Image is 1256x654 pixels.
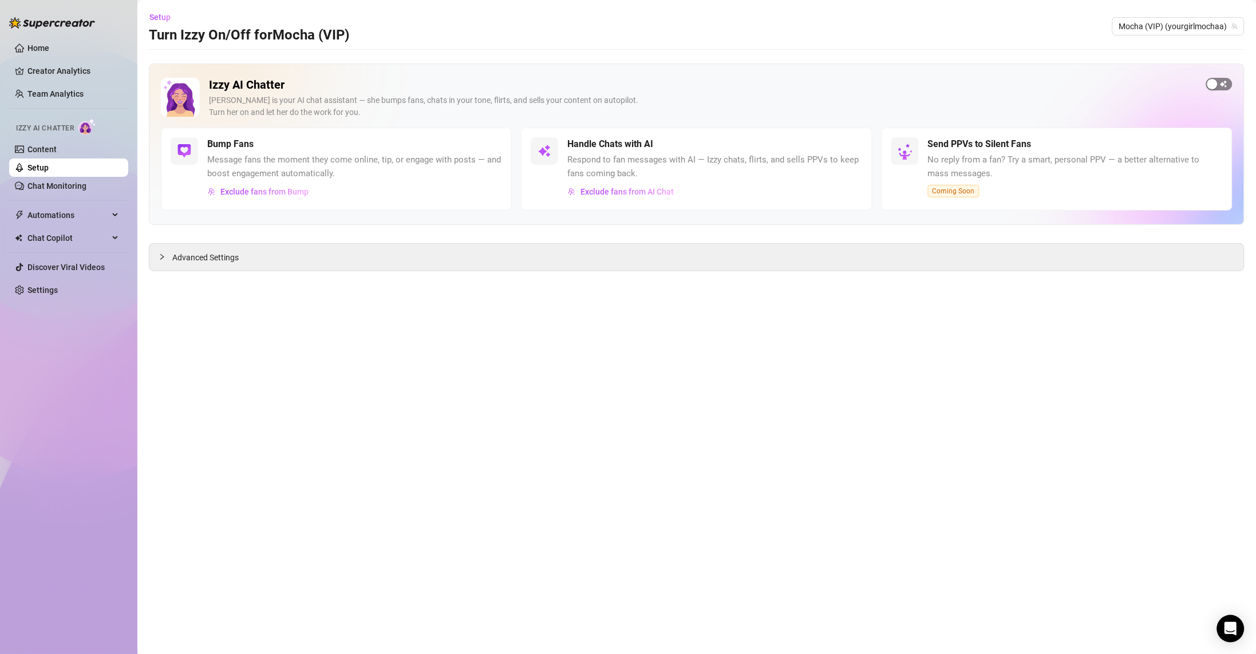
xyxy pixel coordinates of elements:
span: Message fans the moment they come online, tip, or engage with posts — and boost engagement automa... [207,153,502,180]
span: Setup [149,13,171,22]
span: Coming Soon [928,185,979,197]
span: collapsed [159,253,165,260]
span: thunderbolt [15,211,24,220]
span: Exclude fans from Bump [220,187,309,196]
span: Mocha (VIP) (yourgirlmochaa) [1119,18,1238,35]
button: Exclude fans from Bump [207,183,309,201]
span: Izzy AI Chatter [16,123,74,134]
a: Team Analytics [27,89,84,98]
div: [PERSON_NAME] is your AI chat assistant — she bumps fans, chats in your tone, flirts, and sells y... [209,94,1197,118]
span: Chat Copilot [27,229,109,247]
span: Respond to fan messages with AI — Izzy chats, flirts, and sells PPVs to keep fans coming back. [567,153,862,180]
a: Discover Viral Videos [27,263,105,272]
div: collapsed [159,251,172,263]
img: silent-fans-ppv-o-N6Mmdf.svg [898,144,916,162]
a: Setup [27,163,49,172]
img: logo-BBDzfeDw.svg [9,17,95,29]
h5: Bump Fans [207,137,254,151]
img: AI Chatter [78,118,96,135]
a: Chat Monitoring [27,181,86,191]
h3: Turn Izzy On/Off for Mocha (VIP) [149,26,349,45]
img: Izzy AI Chatter [161,78,200,117]
span: Exclude fans from AI Chat [580,187,674,196]
img: svg%3e [177,144,191,158]
button: Setup [149,8,180,26]
img: svg%3e [568,188,576,196]
span: Automations [27,206,109,224]
img: svg%3e [208,188,216,196]
span: Advanced Settings [172,251,239,264]
img: svg%3e [538,144,551,158]
img: Chat Copilot [15,234,22,242]
span: No reply from a fan? Try a smart, personal PPV — a better alternative to mass messages. [928,153,1223,180]
h5: Handle Chats with AI [567,137,653,151]
a: Settings [27,286,58,295]
h5: Send PPVs to Silent Fans [928,137,1032,151]
button: Exclude fans from AI Chat [567,183,674,201]
span: team [1231,23,1238,30]
a: Content [27,145,57,154]
a: Creator Analytics [27,62,119,80]
div: Open Intercom Messenger [1217,615,1245,643]
h2: Izzy AI Chatter [209,78,1197,92]
a: Home [27,43,49,53]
